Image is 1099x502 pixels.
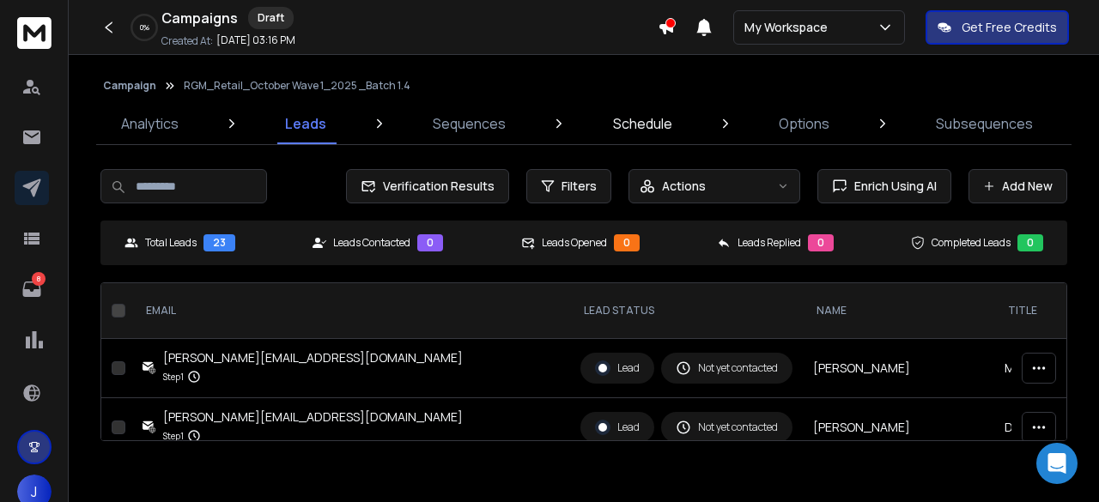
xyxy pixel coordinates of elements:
[744,19,835,36] p: My Workspace
[145,236,197,250] p: Total Leads
[140,22,149,33] p: 0 %
[662,178,706,195] p: Actions
[676,360,778,376] div: Not yet contacted
[738,236,801,250] p: Leads Replied
[163,349,463,366] div: [PERSON_NAME][EMAIL_ADDRESS][DOMAIN_NAME]
[803,398,994,457] td: [PERSON_NAME]
[15,272,49,306] a: 8
[570,283,803,339] th: LEAD STATUS
[595,360,640,376] div: Lead
[595,420,640,435] div: Lead
[847,178,937,195] span: Enrich Using AI
[1017,234,1043,251] div: 0
[808,234,834,251] div: 0
[422,103,516,144] a: Sequences
[817,169,951,203] button: Enrich Using AI
[1036,443,1078,484] div: Open Intercom Messenger
[103,79,156,93] button: Campaign
[376,178,495,195] span: Verification Results
[614,234,640,251] div: 0
[433,113,506,134] p: Sequences
[676,420,778,435] div: Not yet contacted
[333,236,410,250] p: Leads Contacted
[932,236,1011,250] p: Completed Leads
[203,234,235,251] div: 23
[121,113,179,134] p: Analytics
[346,169,509,203] button: Verification Results
[542,236,607,250] p: Leads Opened
[163,408,463,426] div: [PERSON_NAME][EMAIL_ADDRESS][DOMAIN_NAME]
[163,427,184,445] p: Step 1
[613,113,672,134] p: Schedule
[184,79,410,93] p: RGM_Retail_October Wave 1_2025 _Batch 1.4
[163,368,184,385] p: Step 1
[248,7,294,29] div: Draft
[768,103,840,144] a: Options
[132,283,570,339] th: EMAIL
[161,34,213,48] p: Created At:
[968,169,1067,203] button: Add New
[603,103,683,144] a: Schedule
[161,8,238,28] h1: Campaigns
[562,178,597,195] span: Filters
[32,272,46,286] p: 8
[962,19,1057,36] p: Get Free Credits
[936,113,1033,134] p: Subsequences
[216,33,295,47] p: [DATE] 03:16 PM
[275,103,337,144] a: Leads
[526,169,611,203] button: Filters
[926,103,1043,144] a: Subsequences
[111,103,189,144] a: Analytics
[779,113,829,134] p: Options
[285,113,326,134] p: Leads
[803,283,994,339] th: NAME
[926,10,1069,45] button: Get Free Credits
[417,234,443,251] div: 0
[803,339,994,398] td: [PERSON_NAME]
